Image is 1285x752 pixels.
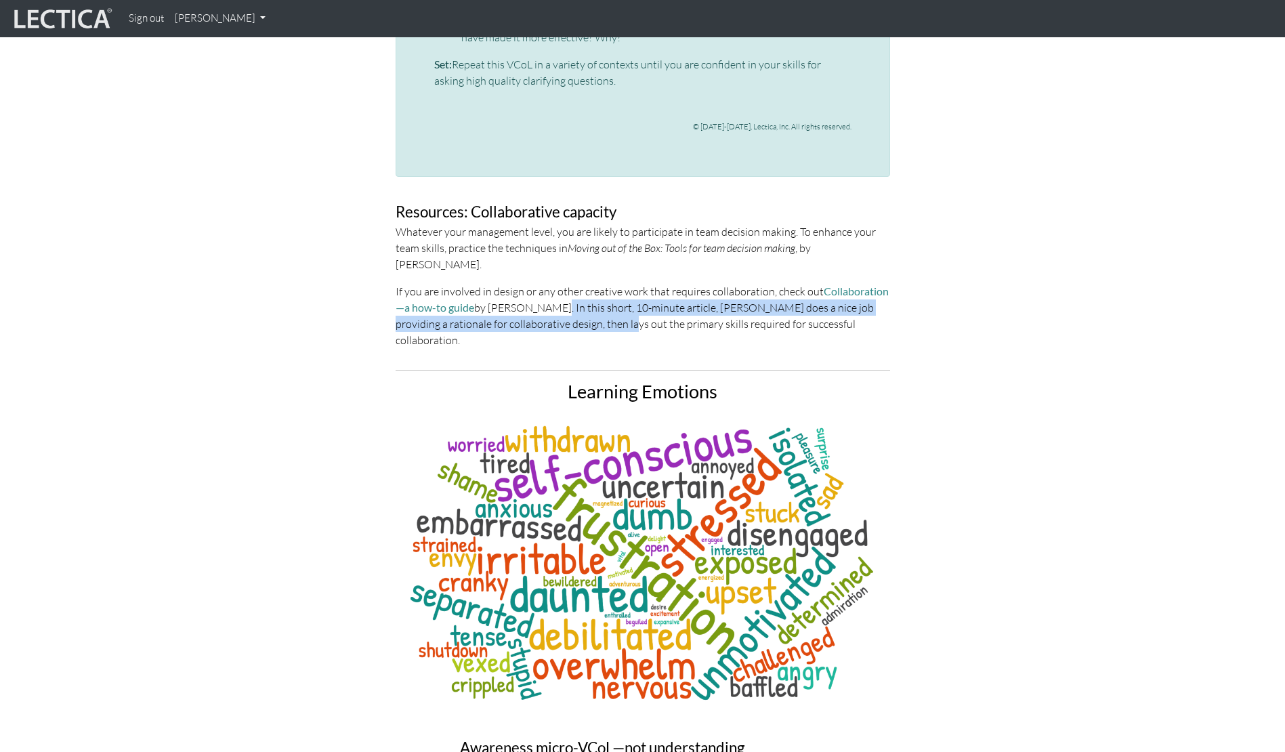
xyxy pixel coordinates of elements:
[123,5,169,32] a: Sign out
[396,381,890,402] h2: Learning Emotions
[434,121,851,133] p: © [DATE]-[DATE], Lectica, Inc. All rights reserved.
[396,283,890,348] p: If you are involved in design or any other creative work that requires collaboration, check out b...
[11,6,112,32] img: lecticalive
[396,224,890,272] p: Whatever your management level, you are likely to participate in team decision making. To enhance...
[434,56,851,89] p: Repeat this VCoL in a variety of contexts until you are confident in your skills for asking high ...
[568,241,795,255] em: Moving out of the Box: Tools for team decision making
[396,204,890,221] h3: Resources: Collaborative capacity
[396,413,890,713] img: words associated with not understanding for learners suffering from learning trauma
[169,5,271,32] a: [PERSON_NAME]
[434,58,452,70] b: Set:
